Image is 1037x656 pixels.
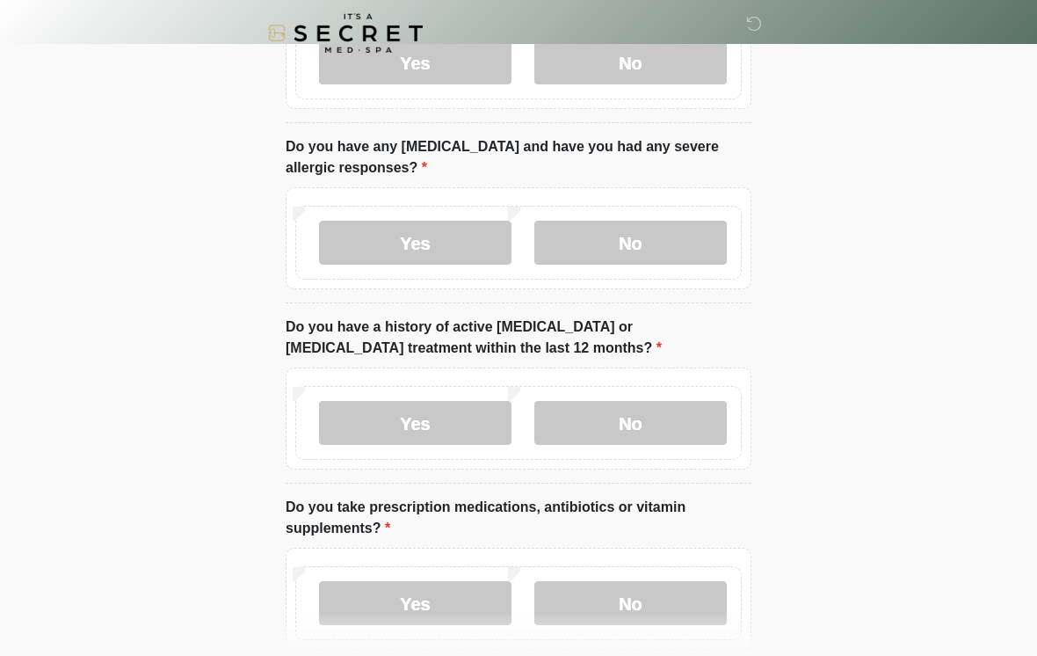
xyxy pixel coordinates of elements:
label: No [534,401,727,445]
label: Do you take prescription medications, antibiotics or vitamin supplements? [286,497,751,539]
label: Yes [319,221,511,265]
label: Do you have a history of active [MEDICAL_DATA] or [MEDICAL_DATA] treatment within the last 12 mon... [286,317,751,359]
label: Do you have any [MEDICAL_DATA] and have you had any severe allergic responses? [286,136,751,179]
label: Yes [319,401,511,445]
label: No [534,581,727,625]
label: No [534,221,727,265]
label: Yes [319,581,511,625]
img: It's A Secret Med Spa Logo [268,13,423,53]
